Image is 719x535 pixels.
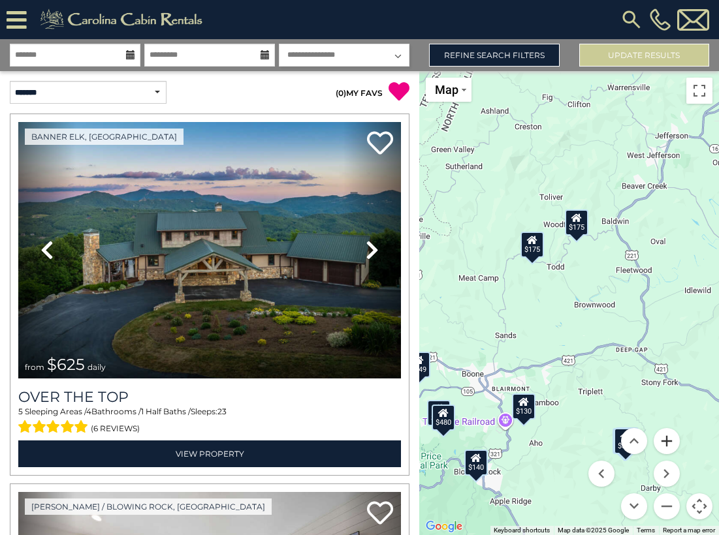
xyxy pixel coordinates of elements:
button: Move down [621,493,647,519]
button: Map camera controls [686,493,712,519]
a: Open this area in Google Maps (opens a new window) [423,518,466,535]
span: (6 reviews) [91,420,140,437]
span: 4 [86,406,91,416]
div: $165 [427,399,451,425]
a: Add to favorites [367,500,393,528]
a: Refine Search Filters [429,44,559,67]
div: $130 [512,393,535,419]
span: 23 [217,406,227,416]
img: thumbnail_167153549.jpeg [18,122,401,378]
a: Over The Top [18,388,401,406]
span: $625 [47,355,85,374]
a: (0)MY FAVS [336,88,383,98]
span: daily [88,362,106,372]
button: Keyboard shortcuts [494,526,550,535]
button: Move left [588,461,615,487]
span: 5 [18,406,23,416]
button: Move up [621,428,647,454]
span: ( ) [336,88,346,98]
span: 0 [338,88,344,98]
div: $175 [520,231,543,257]
span: Map data ©2025 Google [558,527,629,534]
button: Change map style [426,78,471,102]
span: Map [435,83,458,97]
a: [PERSON_NAME] / Blowing Rock, [GEOGRAPHIC_DATA] [25,498,272,515]
div: $175 [565,209,588,235]
a: View Property [18,440,401,467]
div: $349 [407,351,430,377]
img: Google [423,518,466,535]
div: $140 [464,450,488,476]
a: Banner Elk, [GEOGRAPHIC_DATA] [25,129,184,145]
button: Toggle fullscreen view [686,78,712,104]
button: Update Results [579,44,709,67]
div: $325 [613,427,637,453]
img: search-regular.svg [620,8,643,31]
button: Zoom in [654,428,680,454]
div: $480 [431,405,455,431]
a: Add to favorites [367,130,393,158]
a: Report a map error [663,527,715,534]
img: Khaki-logo.png [33,7,214,33]
span: from [25,362,44,372]
button: Move right [654,461,680,487]
a: Terms (opens in new tab) [637,527,655,534]
a: [PHONE_NUMBER] [647,8,674,31]
span: 1 Half Baths / [141,406,191,416]
div: Sleeping Areas / Bathrooms / Sleeps: [18,406,401,437]
button: Zoom out [654,493,680,519]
